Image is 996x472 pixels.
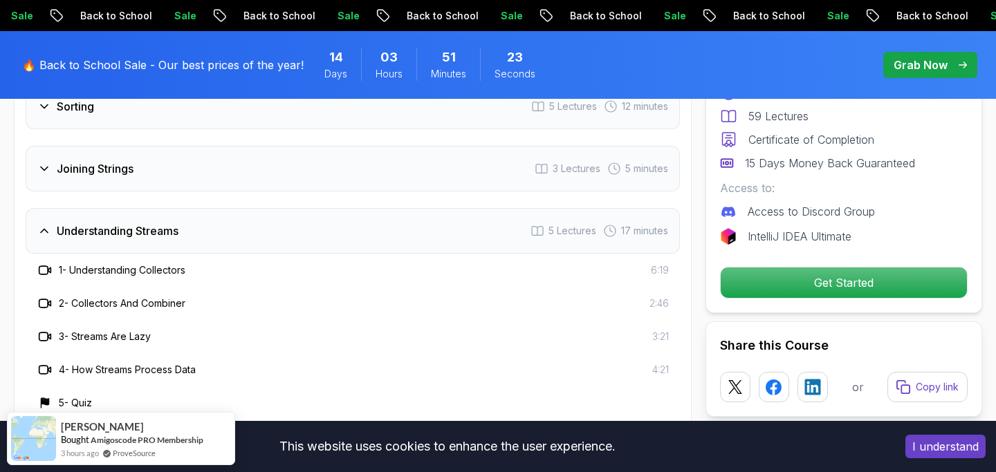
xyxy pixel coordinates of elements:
span: 3 Lectures [553,162,600,176]
h3: Sorting [57,98,94,115]
span: 4:21 [652,363,669,377]
p: or [852,379,864,395]
h3: 5 - Quiz [59,396,92,410]
p: Back to School [232,9,326,23]
h3: 1 - Understanding Collectors [59,263,185,277]
h2: Share this Course [720,336,968,355]
span: Bought [61,434,89,445]
h3: 3 - Streams Are Lazy [59,330,151,343]
span: 12 minutes [622,100,668,113]
a: ProveSource [113,447,156,459]
button: Understanding Streams5 Lectures 17 minutes [26,208,680,254]
span: 5 Lectures [549,100,597,113]
p: Back to School [558,9,652,23]
button: Accept cookies [905,435,986,458]
p: Get Started [721,267,967,298]
button: Sorting5 Lectures 12 minutes [26,84,680,129]
span: 3:21 [652,330,669,343]
p: Sale [652,9,697,23]
img: provesource social proof notification image [11,416,56,461]
span: 2:46 [649,296,669,310]
p: Access to Discord Group [748,203,875,220]
button: Get Started [720,267,968,299]
span: Minutes [431,67,466,81]
img: jetbrains logo [720,228,737,245]
button: Copy link [887,372,968,402]
h3: Joining Strings [57,160,133,177]
a: Amigoscode PRO Membership [91,435,203,445]
p: Back to School [68,9,163,23]
p: Sale [815,9,860,23]
span: 23 Seconds [507,48,523,67]
p: Back to School [885,9,979,23]
p: Sale [326,9,370,23]
p: 🔥 Back to School Sale - Our best prices of the year! [22,57,304,73]
p: Grab Now [894,57,948,73]
span: [PERSON_NAME] [61,421,144,433]
p: Sale [163,9,207,23]
span: 17 minutes [621,224,668,238]
span: Hours [376,67,403,81]
span: 5 Lectures [548,224,596,238]
span: 6:19 [651,263,669,277]
p: IntelliJ IDEA Ultimate [748,228,851,245]
div: This website uses cookies to enhance the user experience. [10,431,885,462]
h3: Understanding Streams [57,223,178,239]
span: Seconds [495,67,535,81]
span: 14 Days [329,48,343,67]
h3: 4 - How Streams Process Data [59,363,196,377]
p: 15 Days Money Back Guaranteed [745,155,915,171]
span: 3 hours ago [61,447,99,459]
p: Back to School [721,9,815,23]
h3: 2 - Collectors And Combiner [59,296,185,310]
p: 59 Lectures [748,108,809,124]
span: 3 Hours [380,48,398,67]
p: Back to School [395,9,489,23]
span: 5 minutes [625,162,668,176]
p: Copy link [916,380,959,394]
span: Days [324,67,347,81]
p: Access to: [720,180,968,196]
p: Sale [489,9,533,23]
p: Certificate of Completion [748,131,874,148]
span: 51 Minutes [442,48,456,67]
button: Joining Strings3 Lectures 5 minutes [26,146,680,191]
